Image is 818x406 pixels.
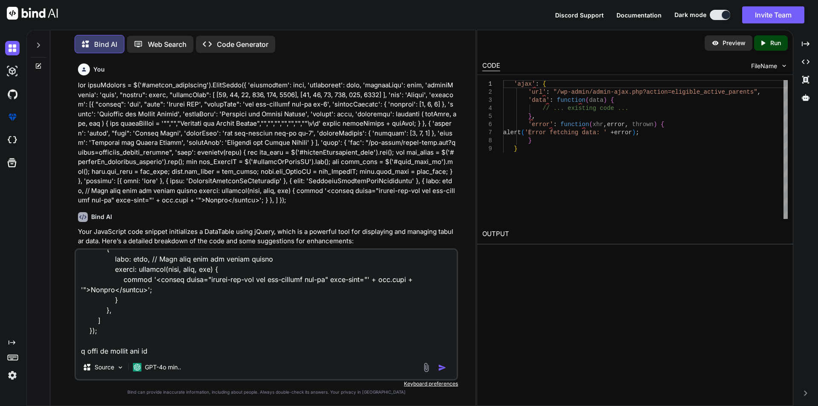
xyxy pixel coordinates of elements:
[482,112,492,121] div: 5
[503,129,521,136] span: alert
[76,250,457,355] textarea: lor ipsuMdolors = $('#ametcon_adipIscing').ElitSeddo({ 'eiusmodtem': inci, 'utlaboreet': dolo, 'm...
[589,121,592,128] span: (
[585,97,589,104] span: (
[757,89,760,95] span: ,
[5,41,20,55] img: darkChat
[542,81,546,87] span: {
[524,129,607,136] span: 'Error fetching data: '
[660,121,664,128] span: {
[217,39,268,49] p: Code Generator
[117,364,124,371] img: Pick Models
[91,213,112,221] h6: Bind AI
[593,121,603,128] span: xhr
[711,39,719,47] img: preview
[78,81,456,205] p: lor ipsuMdolors = $('#ametcon_adipIscing').ElitSeddo({ 'eiusmodtem': inci, 'utlaboreet': dolo, 'm...
[438,363,446,372] img: icon
[742,6,804,23] button: Invite Team
[636,129,639,136] span: ;
[632,121,653,128] span: thrown
[553,89,732,95] span: "/wp-admin/admin-ajax.php?action=eligible_active_p
[616,11,662,20] button: Documentation
[94,39,117,49] p: Bind AI
[482,137,492,145] div: 8
[528,137,531,144] span: }
[528,89,546,95] span: 'url'
[532,113,535,120] span: ,
[5,368,20,383] img: settings
[589,97,603,104] span: data
[95,363,114,371] p: Source
[482,88,492,96] div: 2
[482,96,492,104] div: 3
[482,129,492,137] div: 7
[5,87,20,101] img: githubDark
[528,97,549,104] span: 'data'
[781,62,788,69] img: chevron down
[555,11,604,20] button: Discord Support
[607,121,625,128] span: error
[75,389,458,395] p: Bind can provide inaccurate information, including about people. Always double-check its answers....
[632,129,635,136] span: )
[546,89,549,95] span: :
[75,380,458,387] p: Keyboard preferences
[482,121,492,129] div: 6
[482,104,492,112] div: 4
[542,105,628,112] span: // ... existing code ...
[148,39,187,49] p: Web Search
[145,363,181,371] p: GPT-4o min..
[477,224,793,244] h2: OUTPUT
[421,363,431,372] img: attachment
[482,80,492,88] div: 1
[555,12,604,19] span: Discord Support
[723,39,746,47] p: Preview
[625,121,628,128] span: ,
[560,121,589,128] span: function
[528,113,531,120] span: }
[482,61,500,71] div: CODE
[603,121,607,128] span: ,
[616,12,662,19] span: Documentation
[133,363,141,371] img: GPT-4o mini
[603,97,607,104] span: )
[7,7,58,20] img: Bind AI
[751,62,777,70] span: FileName
[5,64,20,78] img: darkAi-studio
[654,121,657,128] span: )
[557,97,585,104] span: function
[521,129,524,136] span: (
[611,97,614,104] span: {
[514,145,517,152] span: }
[535,81,539,87] span: :
[5,110,20,124] img: premium
[550,97,553,104] span: :
[514,81,535,87] span: 'ajax'
[732,89,757,95] span: arents"
[482,145,492,153] div: 9
[553,121,556,128] span: :
[528,121,553,128] span: 'error'
[78,227,456,246] p: Your JavaScript code snippet initializes a DataTable using jQuery, which is a powerful tool for d...
[674,11,706,19] span: Dark mode
[5,133,20,147] img: cloudideIcon
[611,129,614,136] span: +
[614,129,632,136] span: error
[93,65,105,74] h6: You
[770,39,781,47] p: Run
